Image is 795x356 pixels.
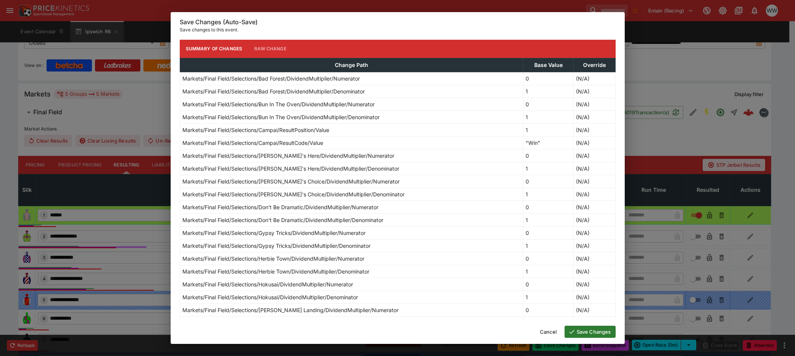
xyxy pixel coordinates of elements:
[523,58,573,72] th: Base Value
[574,278,615,291] td: (N/A)
[180,58,523,72] th: Change Path
[523,149,573,162] td: 0
[574,213,615,226] td: (N/A)
[523,162,573,175] td: 1
[182,126,329,134] p: Markets/Final Field/Selections/Campai/ResultPosition/Value
[180,40,249,58] button: Summary of Changes
[574,85,615,98] td: (N/A)
[523,291,573,303] td: 1
[574,162,615,175] td: (N/A)
[182,293,358,301] p: Markets/Final Field/Selections/Hokusai/DividendMultiplier/Denominator
[182,242,370,250] p: Markets/Final Field/Selections/Gypsy Tricks/DividendMultiplier/Denominator
[574,72,615,85] td: (N/A)
[182,203,378,211] p: Markets/Final Field/Selections/Don't Be Dramatic/DividendMultiplier/Numerator
[182,267,369,275] p: Markets/Final Field/Selections/Herbie Town/DividendMultiplier/Denominator
[182,100,375,108] p: Markets/Final Field/Selections/Bun In The Oven/DividendMultiplier/Numerator
[574,123,615,136] td: (N/A)
[574,58,615,72] th: Override
[182,216,383,224] p: Markets/Final Field/Selections/Don't Be Dramatic/DividendMultiplier/Denominator
[182,255,364,263] p: Markets/Final Field/Selections/Herbie Town/DividendMultiplier/Numerator
[565,326,616,338] button: Save Changes
[180,18,616,26] h6: Save Changes (Auto-Save)
[535,326,562,338] button: Cancel
[574,252,615,265] td: (N/A)
[182,306,398,314] p: Markets/Final Field/Selections/[PERSON_NAME] Landing/DividendMultiplier/Numerator
[182,177,400,185] p: Markets/Final Field/Selections/[PERSON_NAME]'s Choice/DividendMultiplier/Numerator
[182,152,394,160] p: Markets/Final Field/Selections/[PERSON_NAME]'s Here/DividendMultiplier/Numerator
[574,175,615,188] td: (N/A)
[182,190,405,198] p: Markets/Final Field/Selections/[PERSON_NAME]'s Choice/DividendMultiplier/Denominator
[182,229,366,237] p: Markets/Final Field/Selections/Gypsy Tricks/DividendMultiplier/Numerator
[574,291,615,303] td: (N/A)
[523,213,573,226] td: 1
[180,26,616,34] p: Save changes to this event.
[574,188,615,201] td: (N/A)
[523,303,573,316] td: 0
[523,175,573,188] td: 0
[574,226,615,239] td: (N/A)
[182,165,399,173] p: Markets/Final Field/Selections/[PERSON_NAME]'s Here/DividendMultiplier/Denominator
[574,136,615,149] td: (N/A)
[523,252,573,265] td: 0
[523,110,573,123] td: 1
[523,136,573,149] td: "Win"
[182,280,353,288] p: Markets/Final Field/Selections/Hokusai/DividendMultiplier/Numerator
[248,40,292,58] button: Raw Change
[574,201,615,213] td: (N/A)
[182,139,323,147] p: Markets/Final Field/Selections/Campai/ResultCode/Value
[574,239,615,252] td: (N/A)
[523,123,573,136] td: 1
[523,226,573,239] td: 0
[523,278,573,291] td: 0
[523,265,573,278] td: 1
[523,239,573,252] td: 1
[182,113,380,121] p: Markets/Final Field/Selections/Bun In The Oven/DividendMultiplier/Denominator
[574,303,615,316] td: (N/A)
[523,85,573,98] td: 1
[523,98,573,110] td: 0
[523,188,573,201] td: 1
[182,75,360,82] p: Markets/Final Field/Selections/Bad Forest/DividendMultiplier/Numerator
[182,319,403,327] p: Markets/Final Field/Selections/[PERSON_NAME] Landing/DividendMultiplier/Denominator
[574,265,615,278] td: (N/A)
[523,72,573,85] td: 0
[523,201,573,213] td: 0
[574,149,615,162] td: (N/A)
[574,110,615,123] td: (N/A)
[574,316,615,329] td: (N/A)
[574,98,615,110] td: (N/A)
[182,87,365,95] p: Markets/Final Field/Selections/Bad Forest/DividendMultiplier/Denominator
[523,316,573,329] td: 1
